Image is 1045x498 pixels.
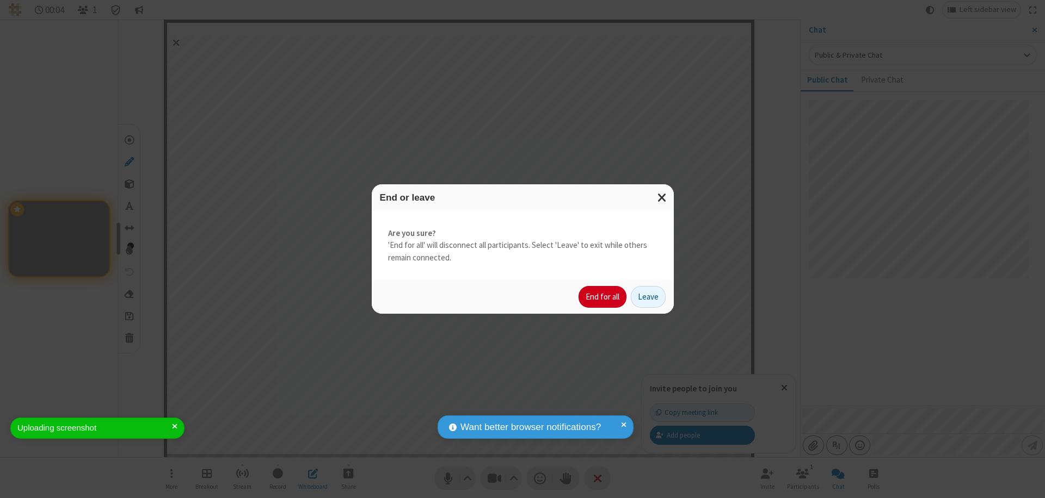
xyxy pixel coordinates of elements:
[380,192,666,203] h3: End or leave
[460,420,601,434] span: Want better browser notifications?
[388,227,657,240] strong: Are you sure?
[372,211,674,281] div: 'End for all' will disconnect all participants. Select 'Leave' to exit while others remain connec...
[579,286,626,308] button: End for all
[631,286,666,308] button: Leave
[651,184,674,211] button: Close modal
[17,422,172,434] div: Uploading screenshot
